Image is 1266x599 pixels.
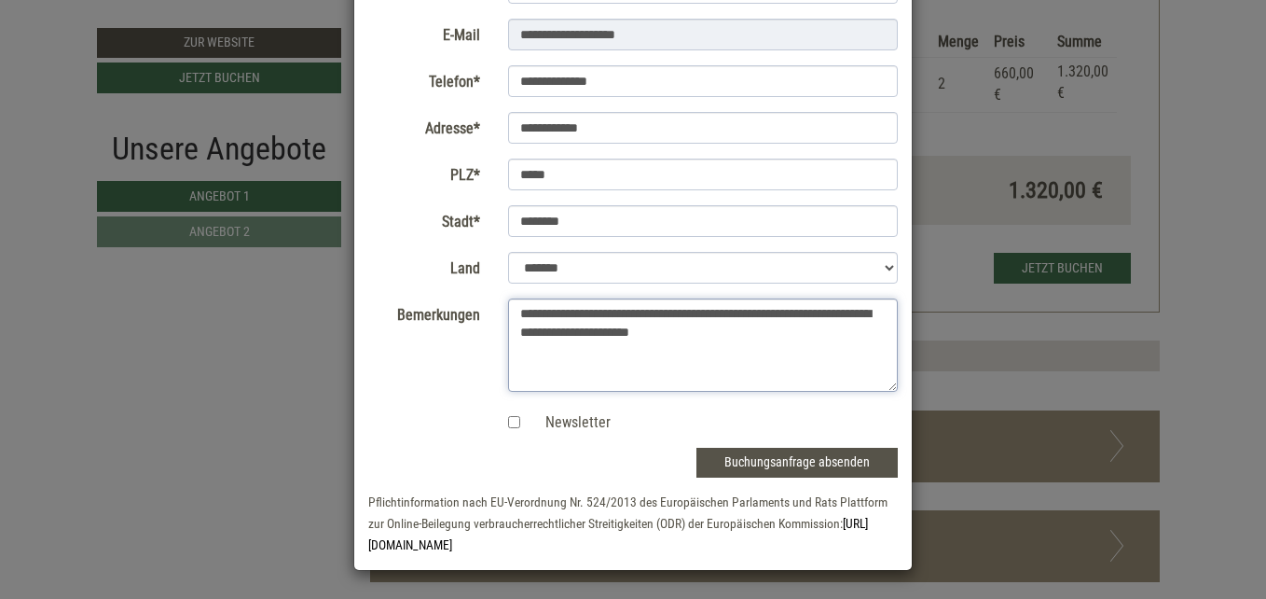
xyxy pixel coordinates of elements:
label: Bemerkungen [354,299,494,327]
label: Stadt* [354,205,494,233]
label: Newsletter [527,412,611,434]
a: [URL][DOMAIN_NAME] [368,516,868,552]
label: Telefon* [354,65,494,93]
button: Buchungsanfrage absenden [696,448,898,478]
label: Adresse* [354,112,494,140]
label: Land [354,252,494,280]
small: Pflichtinformation nach EU-Verordnung Nr. 524/2013 des Europäischen Parlaments und Rats Plattform... [368,495,888,552]
label: E-Mail [354,19,494,47]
